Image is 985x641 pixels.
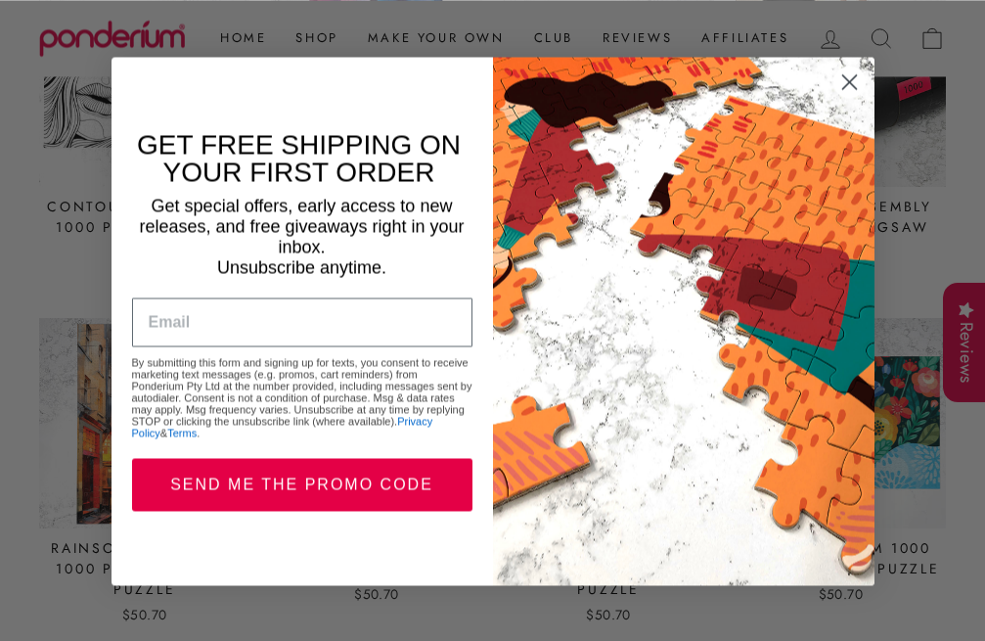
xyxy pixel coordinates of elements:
[132,415,433,438] a: Privacy Policy
[132,458,472,511] button: SEND ME THE PROMO CODE
[167,427,197,438] a: Terms
[139,196,464,256] span: Get special offers, early access to new releases, and free giveaways right in your inbox.
[493,57,874,585] img: 463cf514-4bc2-4db9-8857-826b03b94972.jpeg
[832,65,867,99] button: Close dialog
[132,356,472,438] p: By submitting this form and signing up for texts, you consent to receive marketing text messages ...
[132,298,472,346] input: Email
[381,257,386,277] span: .
[217,257,381,277] span: Unsubscribe anytime
[137,129,461,187] span: GET FREE SHIPPING ON YOUR FIRST ORDER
